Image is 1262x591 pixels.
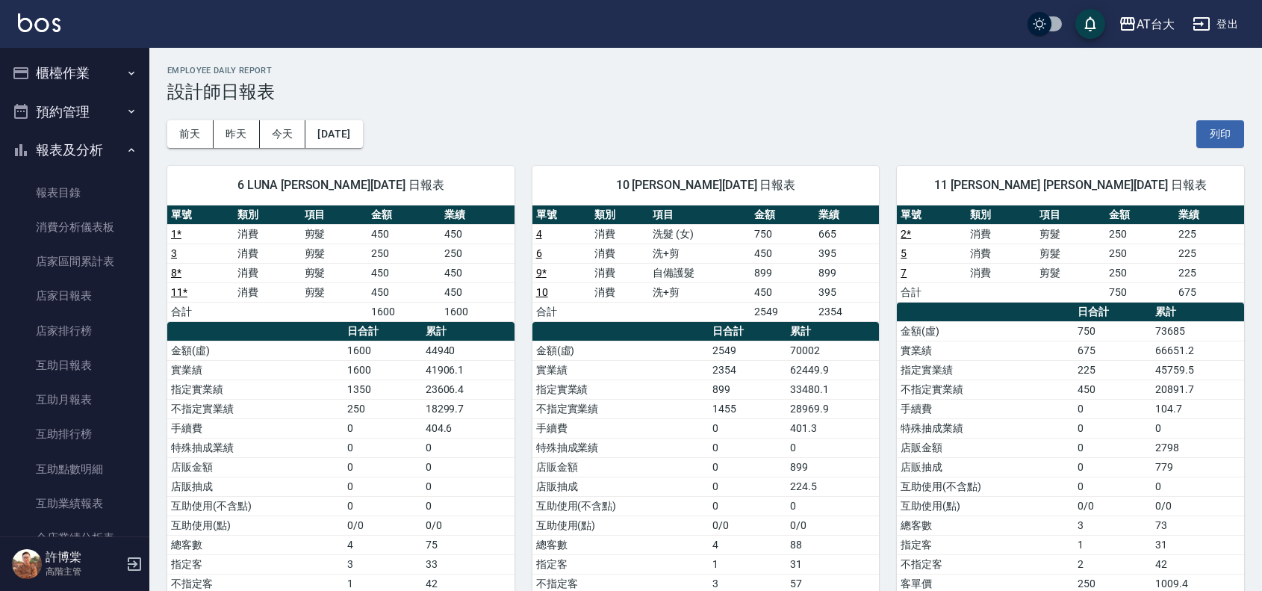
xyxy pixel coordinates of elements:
td: 0 [709,438,786,457]
td: 33 [422,554,515,574]
td: 0 [422,477,515,496]
td: 225 [1175,224,1244,244]
a: 店家排行榜 [6,314,143,348]
a: 互助月報表 [6,383,143,417]
th: 日合計 [709,322,786,341]
td: 0 [1074,457,1151,477]
td: 395 [815,244,879,263]
td: 0/0 [1074,496,1151,516]
span: 10 [PERSON_NAME][DATE] 日報表 [550,178,862,193]
td: 消費 [591,263,649,282]
td: 44940 [422,341,515,360]
td: 779 [1151,457,1244,477]
td: 0 [422,496,515,516]
td: 店販抽成 [897,457,1073,477]
td: 899 [786,457,879,477]
th: 日合計 [344,322,421,341]
button: AT台大 [1113,9,1181,40]
td: 互助使用(點) [897,496,1073,516]
h5: 許博棠 [46,550,122,565]
span: 6 LUNA [PERSON_NAME][DATE] 日報表 [185,178,497,193]
span: 11 [PERSON_NAME] [PERSON_NAME][DATE] 日報表 [915,178,1226,193]
td: 88 [786,535,879,554]
td: 店販金額 [897,438,1073,457]
td: 0/0 [344,516,421,535]
td: 0/0 [1151,496,1244,516]
td: 450 [750,282,815,302]
td: 450 [441,224,514,244]
td: 750 [750,224,815,244]
td: 手續費 [532,418,709,438]
td: 店販抽成 [532,477,709,496]
td: 62449.9 [786,360,879,380]
td: 450 [750,244,815,263]
td: 0 [344,477,421,496]
td: 指定客 [167,554,344,574]
td: 指定客 [897,535,1073,554]
td: 450 [367,224,441,244]
td: 2354 [709,360,786,380]
th: 累計 [1151,303,1244,322]
td: 特殊抽成業績 [897,418,1073,438]
td: 750 [1105,282,1175,302]
th: 累計 [422,322,515,341]
td: 4 [344,535,421,554]
td: 3 [344,554,421,574]
a: 互助業績報表 [6,486,143,521]
td: 0 [422,457,515,477]
td: 消費 [966,263,1036,282]
td: 指定客 [532,554,709,574]
th: 類別 [966,205,1036,225]
button: 列印 [1196,120,1244,148]
td: 2354 [815,302,879,321]
td: 洗+剪 [649,282,750,302]
td: 特殊抽成業績 [532,438,709,457]
td: 1600 [367,302,441,321]
td: 18299.7 [422,399,515,418]
h3: 設計師日報表 [167,81,1244,102]
td: 消費 [234,282,300,302]
td: 剪髮 [301,224,367,244]
th: 金額 [1105,205,1175,225]
td: 45759.5 [1151,360,1244,380]
td: 401.3 [786,418,879,438]
th: 金額 [367,205,441,225]
th: 項目 [649,205,750,225]
td: 2549 [750,302,815,321]
td: 899 [750,263,815,282]
td: 0 [344,418,421,438]
a: 店家日報表 [6,279,143,313]
table: a dense table [167,205,515,322]
td: 實業績 [532,360,709,380]
td: 250 [367,244,441,263]
td: 225 [1074,360,1151,380]
td: 指定實業績 [532,380,709,399]
td: 2 [1074,554,1151,574]
th: 金額 [750,205,815,225]
td: 店販金額 [167,457,344,477]
td: 1600 [441,302,514,321]
td: 金額(虛) [167,341,344,360]
a: 全店業績分析表 [6,521,143,555]
img: Person [12,549,42,579]
a: 4 [536,228,542,240]
td: 合計 [532,302,591,321]
td: 0 [1074,418,1151,438]
td: 41906.1 [422,360,515,380]
td: 洗+剪 [649,244,750,263]
td: 0 [344,496,421,516]
td: 104.7 [1151,399,1244,418]
a: 7 [901,267,907,279]
td: 剪髮 [1036,244,1105,263]
td: 665 [815,224,879,244]
td: 總客數 [897,516,1073,535]
td: 31 [786,554,879,574]
td: 互助使用(點) [532,516,709,535]
td: 互助使用(不含點) [167,496,344,516]
td: 總客數 [167,535,344,554]
td: 0 [709,418,786,438]
td: 28969.9 [786,399,879,418]
td: 消費 [966,244,1036,263]
td: 0/0 [422,516,515,535]
a: 互助排行榜 [6,417,143,451]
